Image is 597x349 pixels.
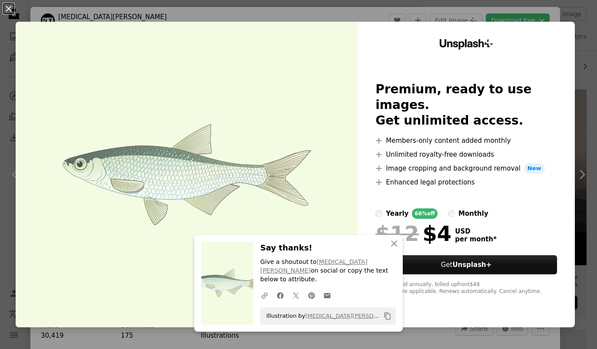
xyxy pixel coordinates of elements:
a: Share on Twitter [288,286,304,304]
li: Members-only content added monthly [375,135,557,146]
h2: Premium, ready to use images. Get unlimited access. [375,82,557,128]
span: Illustration by on [262,309,380,323]
div: 66% off [412,208,438,219]
div: $4 [375,222,451,245]
strong: Unsplash+ [452,261,491,269]
span: per month * [455,235,497,243]
span: New [524,163,545,174]
input: yearly66%off [375,210,382,217]
li: Unlimited royalty-free downloads [375,149,557,160]
button: Copy to clipboard [380,309,395,323]
p: Give a shoutout to on social or copy the text below to attribute. [260,258,396,284]
input: monthly [448,210,455,217]
div: monthly [458,208,488,219]
a: Share on Facebook [272,286,288,304]
div: yearly [386,208,408,219]
span: USD [455,227,497,235]
a: Share on Pinterest [304,286,319,304]
li: Enhanced legal protections [375,177,557,188]
a: [MEDICAL_DATA][PERSON_NAME] [305,313,399,319]
button: GetUnsplash+ [375,255,557,274]
a: Share over email [319,286,335,304]
span: $12 [375,222,419,245]
div: * When paid annually, billed upfront $48 Taxes where applicable. Renews automatically. Cancel any... [375,281,557,295]
a: [MEDICAL_DATA][PERSON_NAME] [260,258,368,274]
li: Image cropping and background removal [375,163,557,174]
h3: Say thanks! [260,242,396,254]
